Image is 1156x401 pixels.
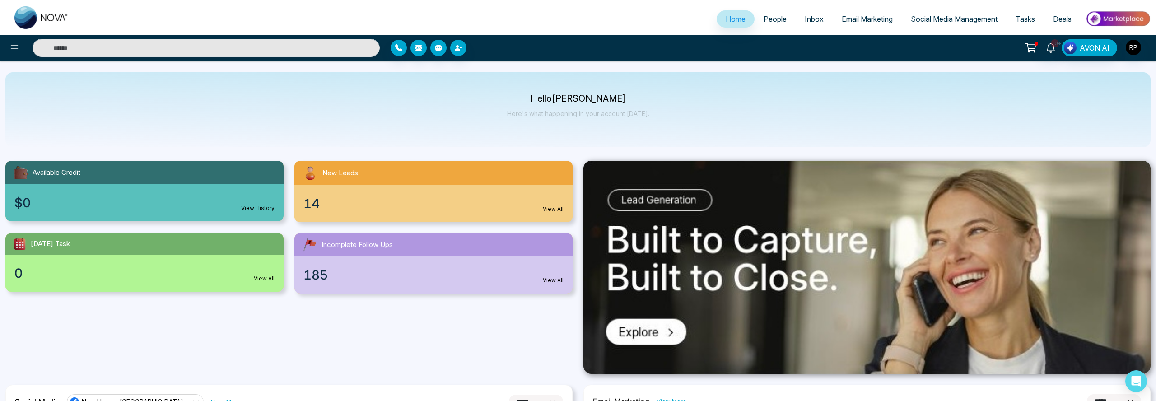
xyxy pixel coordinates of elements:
[241,204,275,212] a: View History
[14,6,69,29] img: Nova CRM Logo
[543,276,564,284] a: View All
[726,14,746,23] span: Home
[302,237,318,253] img: followUps.svg
[764,14,787,23] span: People
[543,205,564,213] a: View All
[583,161,1151,374] img: .
[1007,10,1044,28] a: Tasks
[303,194,320,213] span: 14
[1062,39,1117,56] button: AVON AI
[507,95,649,103] p: Hello [PERSON_NAME]
[289,161,578,222] a: New Leads14View All
[1125,370,1147,392] div: Open Intercom Messenger
[14,264,23,283] span: 0
[507,110,649,117] p: Here's what happening in your account [DATE].
[1126,40,1141,55] img: User Avatar
[842,14,893,23] span: Email Marketing
[322,168,358,178] span: New Leads
[14,193,31,212] span: $0
[1053,14,1072,23] span: Deals
[13,164,29,181] img: availableCredit.svg
[755,10,796,28] a: People
[1064,42,1077,54] img: Lead Flow
[1051,39,1059,47] span: 10+
[1080,42,1109,53] span: AVON AI
[254,275,275,283] a: View All
[289,233,578,294] a: Incomplete Follow Ups185View All
[911,14,998,23] span: Social Media Management
[717,10,755,28] a: Home
[302,164,319,182] img: newLeads.svg
[1040,39,1062,55] a: 10+
[322,240,393,250] span: Incomplete Follow Ups
[303,266,328,284] span: 185
[805,14,824,23] span: Inbox
[796,10,833,28] a: Inbox
[1016,14,1035,23] span: Tasks
[1044,10,1081,28] a: Deals
[13,237,27,251] img: todayTask.svg
[833,10,902,28] a: Email Marketing
[33,168,80,178] span: Available Credit
[902,10,1007,28] a: Social Media Management
[31,239,70,249] span: [DATE] Task
[1085,9,1151,29] img: Market-place.gif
